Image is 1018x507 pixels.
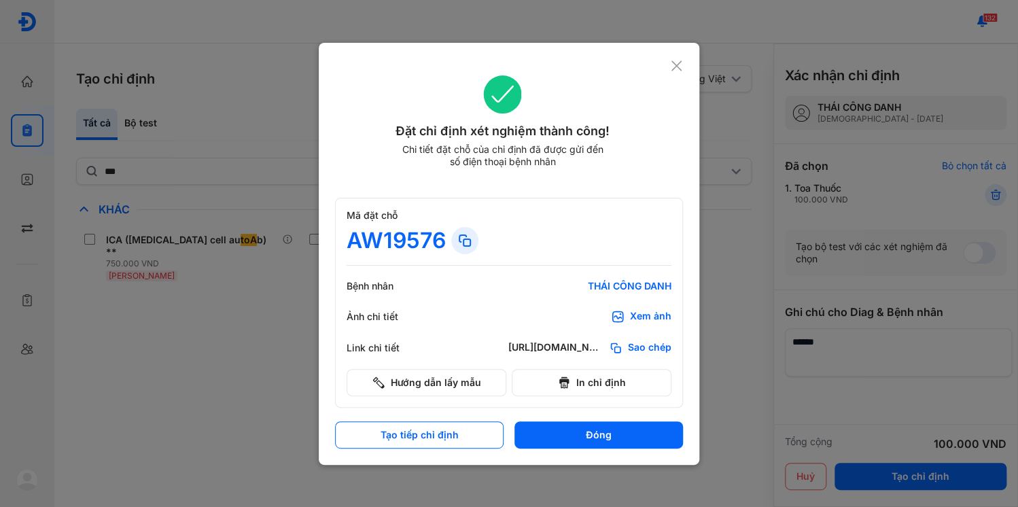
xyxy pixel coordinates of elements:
[630,310,671,324] div: Xem ảnh
[514,421,683,449] button: Đóng
[335,122,670,141] div: Đặt chỉ định xét nghiệm thành công!
[347,369,506,396] button: Hướng dẫn lấy mẫu
[347,280,428,292] div: Bệnh nhân
[347,209,671,222] div: Mã đặt chỗ
[512,369,671,396] button: In chỉ định
[335,421,504,449] button: Tạo tiếp chỉ định
[628,341,671,355] span: Sao chép
[508,341,603,355] div: [URL][DOMAIN_NAME]
[347,311,428,323] div: Ảnh chi tiết
[396,143,609,168] div: Chi tiết đặt chỗ của chỉ định đã được gửi đến số điện thoại bệnh nhân
[508,280,671,292] div: THÁI CÔNG DANH
[347,342,428,354] div: Link chi tiết
[347,227,446,254] div: AW19576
